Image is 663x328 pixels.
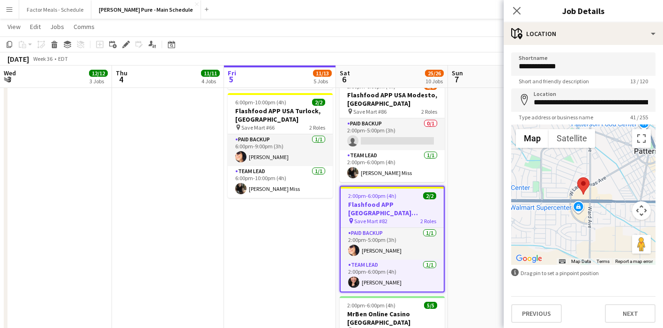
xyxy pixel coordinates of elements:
[19,0,91,19] button: Factor Meals - Schedule
[312,99,325,106] span: 2/2
[340,310,445,327] h3: MrBen Online Casino [GEOGRAPHIC_DATA]
[340,91,445,108] h3: Flashfood APP USA Modesto, [GEOGRAPHIC_DATA]
[341,228,444,260] app-card-role: Paid Backup1/12:00pm-5:00pm (3h)[PERSON_NAME]
[516,129,549,148] button: Show street map
[341,260,444,292] app-card-role: Team Lead1/12:00pm-6:00pm (4h)[PERSON_NAME]
[421,108,437,115] span: 2 Roles
[7,54,29,64] div: [DATE]
[309,124,325,131] span: 2 Roles
[226,74,236,85] span: 5
[228,107,333,124] h3: Flashfood APP USA Turlock, [GEOGRAPHIC_DATA]
[228,134,333,166] app-card-role: Paid Backup1/16:00pm-9:00pm (3h)[PERSON_NAME]
[313,70,332,77] span: 11/13
[2,74,16,85] span: 3
[228,166,333,198] app-card-role: Team Lead1/16:00pm-10:00pm (4h)[PERSON_NAME] Miss
[74,22,95,31] span: Comms
[4,21,24,33] a: View
[425,70,444,77] span: 25/26
[4,69,16,77] span: Wed
[116,69,127,77] span: Thu
[201,70,220,77] span: 11/11
[514,253,544,265] img: Google
[452,69,463,77] span: Sun
[615,259,653,264] a: Report a map error
[549,129,595,148] button: Show satellite imagery
[7,22,21,31] span: View
[91,0,201,19] button: [PERSON_NAME] Pure - Main Schedule
[30,22,41,31] span: Edit
[424,302,437,309] span: 5/5
[354,218,387,225] span: Save Mart #82
[348,192,396,199] span: 2:00pm-6:00pm (4h)
[340,150,445,182] app-card-role: Team Lead1/12:00pm-6:00pm (4h)[PERSON_NAME] Miss
[450,74,463,85] span: 7
[623,114,656,121] span: 41 / 255
[46,21,68,33] a: Jobs
[340,69,350,77] span: Sat
[26,21,45,33] a: Edit
[632,129,651,148] button: Toggle fullscreen view
[89,78,107,85] div: 3 Jobs
[201,78,219,85] div: 4 Jobs
[571,258,591,265] button: Map Data
[338,74,350,85] span: 6
[313,78,331,85] div: 5 Jobs
[89,70,108,77] span: 12/12
[340,186,445,292] app-job-card: 2:00pm-6:00pm (4h)2/2Flashfood APP [GEOGRAPHIC_DATA] [PERSON_NAME], [GEOGRAPHIC_DATA] Save Mart #...
[58,55,68,62] div: EDT
[504,5,663,17] h3: Job Details
[605,304,656,323] button: Next
[353,108,387,115] span: Save Mart #86
[504,22,663,45] div: Location
[596,259,610,264] a: Terms (opens in new tab)
[632,235,651,254] button: Drag Pegman onto the map to open Street View
[632,201,651,220] button: Map camera controls
[623,78,656,85] span: 13 / 120
[511,78,596,85] span: Short and friendly description
[241,124,275,131] span: Save Mart #66
[420,218,436,225] span: 2 Roles
[70,21,98,33] a: Comms
[228,93,333,198] app-job-card: 6:00pm-10:00pm (4h)2/2Flashfood APP USA Turlock, [GEOGRAPHIC_DATA] Save Mart #662 RolesPaid Backu...
[114,74,127,85] span: 4
[511,114,601,121] span: Type address or business name
[340,118,445,150] app-card-role: Paid Backup0/12:00pm-5:00pm (3h)
[341,200,444,217] h3: Flashfood APP [GEOGRAPHIC_DATA] [PERSON_NAME], [GEOGRAPHIC_DATA]
[511,269,656,277] div: Drag pin to set a pinpoint position
[228,69,236,77] span: Fri
[423,192,436,199] span: 2/2
[511,304,562,323] button: Previous
[340,77,445,182] app-job-card: 2:00pm-6:00pm (4h)1/2Flashfood APP USA Modesto, [GEOGRAPHIC_DATA] Save Mart #862 RolesPaid Backup...
[425,78,443,85] div: 10 Jobs
[31,55,54,62] span: Week 36
[347,302,395,309] span: 2:00pm-6:00pm (4h)
[235,99,286,106] span: 6:00pm-10:00pm (4h)
[559,258,566,265] button: Keyboard shortcuts
[50,22,64,31] span: Jobs
[514,253,544,265] a: Open this area in Google Maps (opens a new window)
